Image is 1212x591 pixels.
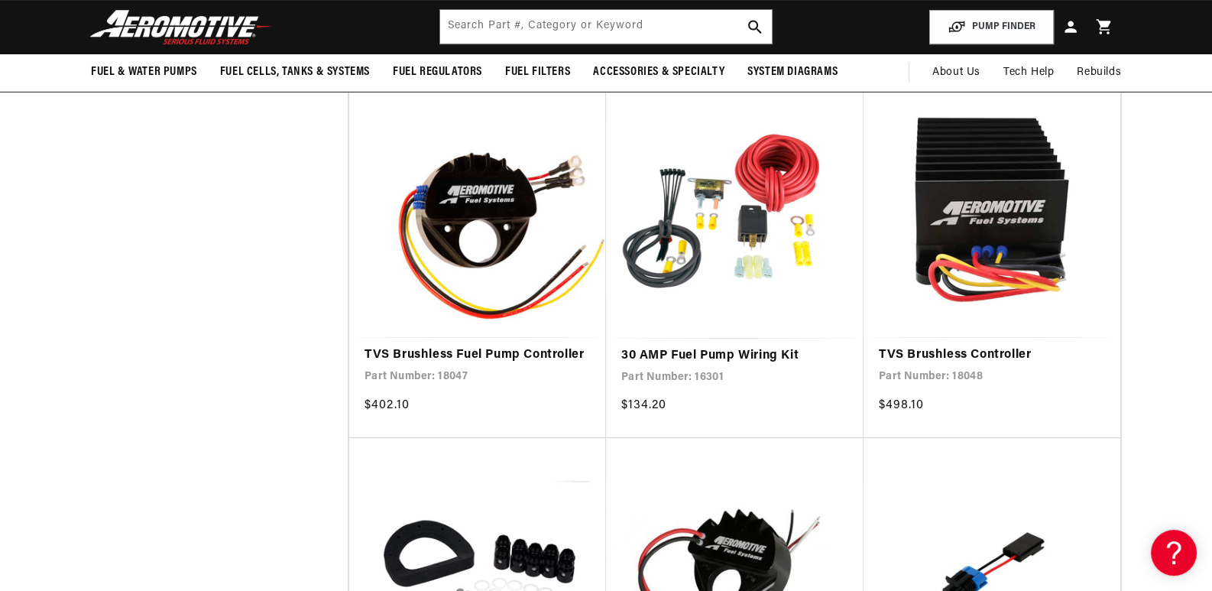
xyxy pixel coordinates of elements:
[86,9,277,45] img: Aeromotive
[593,64,724,80] span: Accessories & Specialty
[440,10,772,44] input: Search by Part Number, Category or Keyword
[921,54,992,91] a: About Us
[621,346,848,366] a: 30 AMP Fuel Pump Wiring Kit
[992,54,1065,91] summary: Tech Help
[220,64,370,80] span: Fuel Cells, Tanks & Systems
[1077,64,1121,81] span: Rebuilds
[79,54,209,90] summary: Fuel & Water Pumps
[381,54,494,90] summary: Fuel Regulators
[736,54,849,90] summary: System Diagrams
[738,10,772,44] button: search button
[365,346,591,365] a: TVS Brushless Fuel Pump Controller
[1003,64,1054,81] span: Tech Help
[209,54,381,90] summary: Fuel Cells, Tanks & Systems
[929,10,1054,44] button: PUMP FINDER
[1065,54,1133,91] summary: Rebuilds
[747,64,838,80] span: System Diagrams
[582,54,736,90] summary: Accessories & Specialty
[91,64,197,80] span: Fuel & Water Pumps
[494,54,582,90] summary: Fuel Filters
[505,64,570,80] span: Fuel Filters
[879,346,1105,365] a: TVS Brushless Controller
[932,67,980,78] span: About Us
[393,64,482,80] span: Fuel Regulators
